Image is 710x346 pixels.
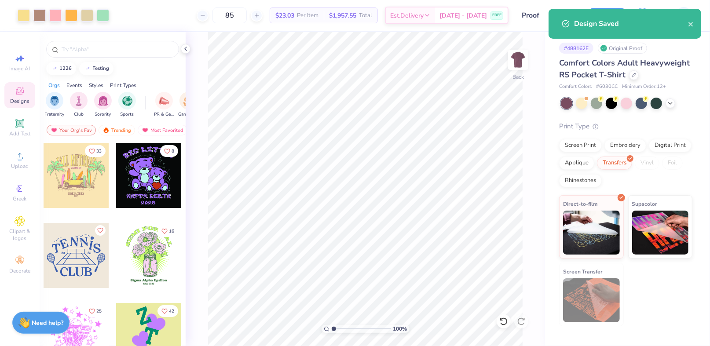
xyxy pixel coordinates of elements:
[13,195,27,202] span: Greek
[688,18,694,29] button: close
[169,229,174,233] span: 16
[85,145,106,157] button: Like
[89,81,103,89] div: Styles
[393,325,407,333] span: 100 %
[9,130,30,137] span: Add Text
[45,92,65,118] div: filter for Fraternity
[45,111,65,118] span: Fraternity
[95,225,106,236] button: Like
[99,125,135,135] div: Trending
[46,62,76,75] button: 1226
[160,145,178,157] button: Like
[10,65,30,72] span: Image AI
[154,92,174,118] div: filter for PR & General
[157,225,178,237] button: Like
[70,92,88,118] div: filter for Club
[329,11,356,20] span: $1,957.55
[154,111,174,118] span: PR & General
[142,127,149,133] img: most_fav.gif
[102,127,110,133] img: trending.gif
[212,7,247,23] input: – –
[47,125,96,135] div: Your Org's Fav
[297,11,318,20] span: Per Item
[118,92,136,118] div: filter for Sports
[154,92,174,118] button: filter button
[359,11,372,20] span: Total
[74,111,84,118] span: Club
[172,149,174,153] span: 8
[515,7,580,24] input: Untitled Design
[98,96,108,106] img: Sorority Image
[51,127,58,133] img: most_fav.gif
[138,125,187,135] div: Most Favorited
[60,66,72,71] div: 1226
[10,98,29,105] span: Designs
[178,111,198,118] span: Game Day
[84,66,91,71] img: trend_line.gif
[492,12,501,18] span: FREE
[11,163,29,170] span: Upload
[70,92,88,118] button: filter button
[178,92,198,118] button: filter button
[563,278,620,322] img: Screen Transfer
[85,305,106,317] button: Like
[61,45,173,54] input: Try "Alpha"
[9,267,30,274] span: Decorate
[439,11,487,20] span: [DATE] - [DATE]
[32,319,64,327] strong: Need help?
[93,66,110,71] div: testing
[94,92,112,118] div: filter for Sorority
[121,111,134,118] span: Sports
[178,92,198,118] div: filter for Game Day
[66,81,82,89] div: Events
[390,11,424,20] span: Est. Delivery
[183,96,194,106] img: Game Day Image
[79,62,113,75] button: testing
[157,305,178,317] button: Like
[110,81,136,89] div: Print Types
[159,96,169,106] img: PR & General Image
[118,92,136,118] button: filter button
[169,309,174,313] span: 42
[48,81,60,89] div: Orgs
[50,96,59,106] img: Fraternity Image
[74,96,84,106] img: Club Image
[4,228,35,242] span: Clipart & logos
[45,92,65,118] button: filter button
[275,11,294,20] span: $23.03
[574,18,688,29] div: Design Saved
[96,309,102,313] span: 25
[95,111,111,118] span: Sorority
[96,149,102,153] span: 33
[122,96,132,106] img: Sports Image
[51,66,58,71] img: trend_line.gif
[94,92,112,118] button: filter button
[563,267,603,276] span: Screen Transfer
